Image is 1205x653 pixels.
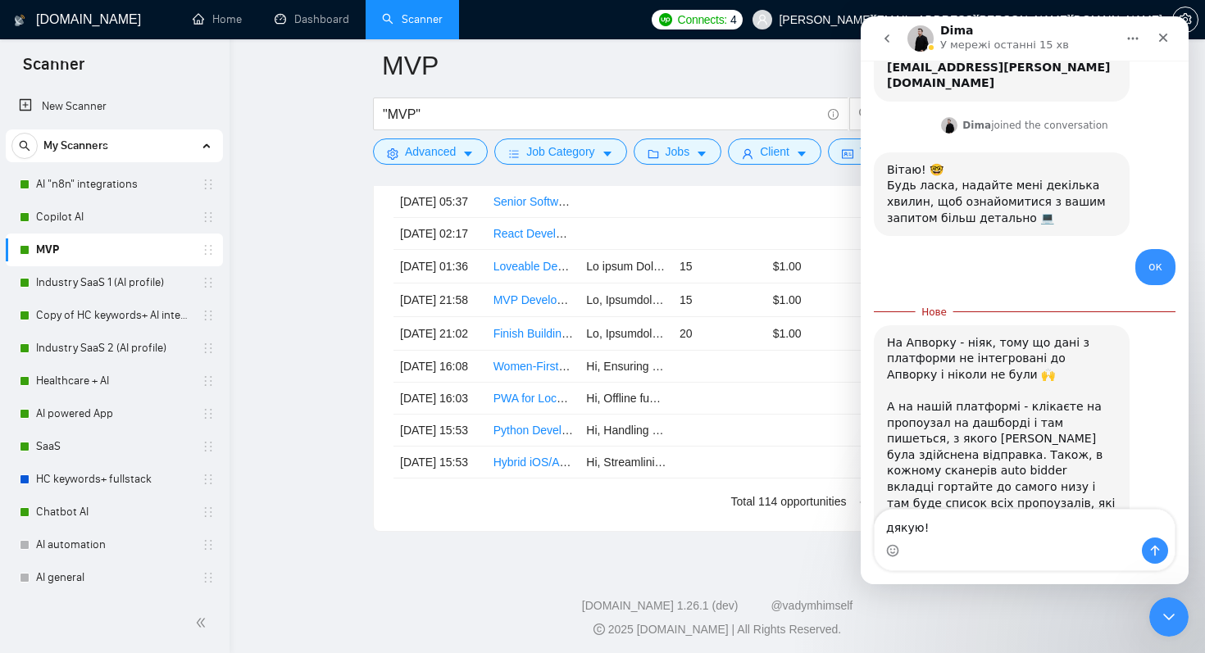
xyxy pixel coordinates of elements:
td: Senior Software Developer (Contract, Remote) Project: Consumer Health App (MVP due Dec 1, 2025) [487,186,580,218]
span: Scanner [10,52,98,87]
td: PWA for Locksmith Quotes & Invoicing (phone-first, offline, signature & photos) [487,383,580,415]
a: Hybrid iOS/Android Showcase App with Admin Back Office (Portfolio Status + Booking) [493,456,934,469]
span: left [857,497,867,507]
input: Search Freelance Jobs... [383,104,821,125]
img: logo [14,7,25,34]
span: caret-down [462,147,474,160]
button: barsJob Categorycaret-down [494,138,626,165]
span: user [742,147,753,160]
span: holder [202,571,215,584]
span: holder [202,506,215,519]
a: React Developer Needed for Web App (AWS Fargate + MongoDB Atlas) [493,227,860,240]
a: Copilot AI [36,201,192,234]
button: idcardVendorcaret-down [828,138,928,165]
span: holder [202,178,215,191]
span: holder [202,243,215,256]
span: copyright [593,624,605,635]
a: New Scanner [19,90,210,123]
button: search [849,97,882,130]
a: AI "n8n" integrations [36,168,192,201]
td: [DATE] 05:37 [393,186,487,218]
span: bars [508,147,520,160]
span: holder [202,538,215,551]
li: New Scanner [6,90,223,123]
button: search [11,133,38,159]
input: Scanner name... [382,45,1028,86]
td: [DATE] 15:53 [393,415,487,447]
span: holder [202,309,215,322]
span: holder [202,407,215,420]
a: homeHome [193,12,242,26]
td: $1.00 [766,250,860,283]
span: My Scanners [43,129,108,162]
a: Industry SaaS 2 (AI profile) [36,332,192,365]
td: [DATE] 16:03 [393,383,487,415]
a: dashboardDashboard [275,12,349,26]
td: $1.00 [766,317,860,351]
span: 4 [730,11,737,29]
td: Python Developer for Quora-YouTube Content Scraper Tool [487,415,580,447]
td: 15 [673,250,766,283]
td: 15 [673,283,766,317]
span: holder [202,276,215,289]
a: PWA for Locksmith Quotes & Invoicing (phone-first, offline, signature & photos) [493,392,894,405]
td: 20 [673,317,766,351]
span: Vendor [860,143,896,161]
a: Senior Software Developer (Contract, Remote) Project: Consumer Health App (MVP due [DATE]) [493,195,986,208]
span: double-left [195,614,211,631]
td: [DATE] 15:53 [393,447,487,478]
iframe: Intercom live chat [861,16,1189,584]
span: user [757,14,768,25]
a: MVP [36,234,192,266]
span: idcard [842,147,853,160]
a: AI powered App [36,397,192,430]
span: Advanced [405,143,456,161]
span: search [12,140,37,152]
td: [DATE] 02:17 [393,218,487,250]
td: [DATE] 21:02 [393,317,487,351]
a: MVP Development for Web-Based Image Manipulation App [493,293,795,306]
span: info-circle [828,109,839,120]
span: caret-down [796,147,807,160]
td: MVP Development for Web-Based Image Manipulation App [487,283,580,317]
button: left [853,492,872,511]
span: caret-down [602,147,613,160]
span: setting [1173,13,1198,26]
li: Total 114 opportunities [731,492,847,511]
div: 2025 [DOMAIN_NAME] | All Rights Reserved. [243,621,1192,638]
td: React Developer Needed for Web App (AWS Fargate + MongoDB Atlas) [487,218,580,250]
a: AI general [36,561,192,594]
a: @vadymhimself [771,599,853,612]
span: Jobs [666,143,690,161]
td: $1.00 [766,283,860,317]
td: Finish Building Platform MVP for New Jobs Website [487,317,580,351]
a: Python Developer for Quora-YouTube Content Scraper Tool [493,424,796,437]
td: [DATE] 01:36 [393,250,487,283]
td: Women-First Ride-Hailing App (MVP) — iOS/Android + Admin Panel [487,351,580,383]
span: Connects: [678,11,727,29]
li: Previous Page [853,492,872,511]
button: userClientcaret-down [728,138,821,165]
a: Women-First Ride-Hailing App (MVP) — iOS/Android + Admin Panel [493,360,840,373]
span: Client [760,143,789,161]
